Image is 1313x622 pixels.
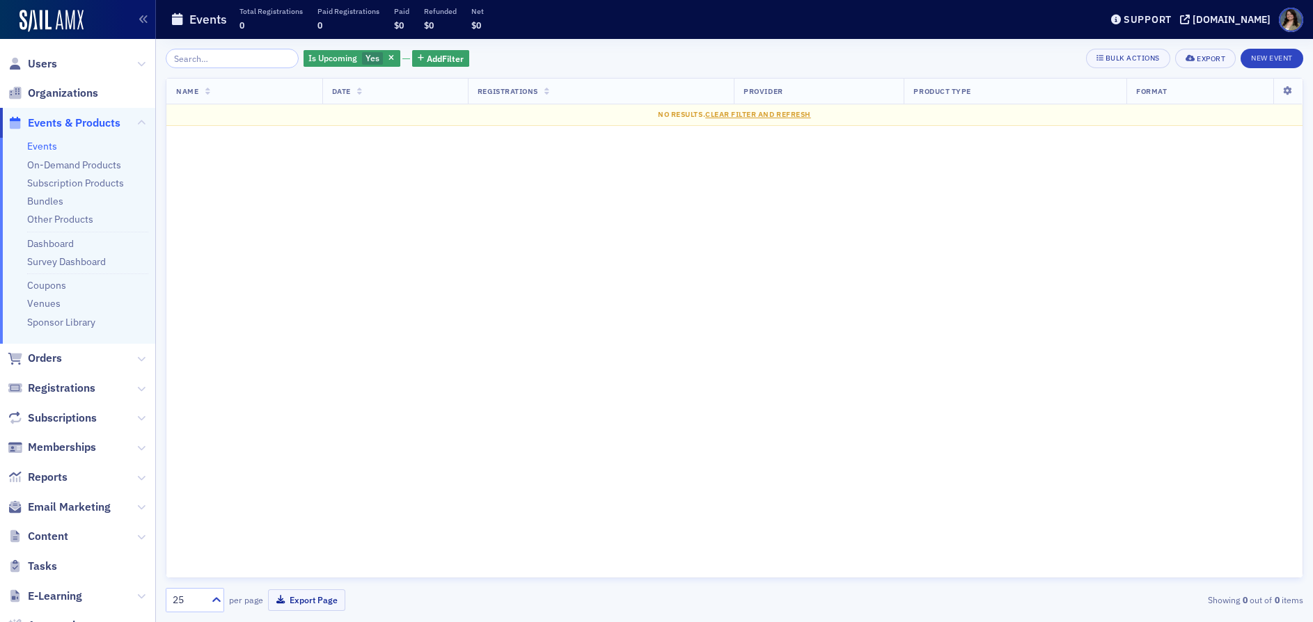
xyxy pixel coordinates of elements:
a: Email Marketing [8,500,111,515]
span: Users [28,56,57,72]
span: Organizations [28,86,98,101]
a: Subscriptions [8,410,97,426]
span: Subscriptions [28,410,97,426]
span: Clear Filter and Refresh [705,109,811,119]
a: Other Products [27,213,93,225]
a: Dashboard [27,237,74,250]
input: Search… [166,49,299,68]
span: Events & Products [28,115,120,131]
button: Export Page [268,589,345,611]
div: Showing out of items [934,593,1303,606]
a: Tasks [8,559,57,574]
p: Refunded [424,6,457,16]
a: Registrations [8,381,95,396]
span: E-Learning [28,589,82,604]
a: Survey Dashboard [27,255,106,268]
span: Registrations [28,381,95,396]
a: Events & Products [8,115,120,131]
span: Profile [1279,8,1303,32]
a: Organizations [8,86,98,101]
a: On-Demand Products [27,159,121,171]
label: per page [229,593,263,606]
a: Coupons [27,279,66,292]
span: Registrations [478,86,538,96]
span: 0 [239,19,244,31]
button: [DOMAIN_NAME] [1180,15,1275,24]
div: 25 [173,593,203,607]
a: Orders [8,351,62,366]
span: Name [176,86,198,96]
div: Bulk Actions [1106,54,1160,62]
span: Add Filter [427,52,464,65]
a: Sponsor Library [27,316,95,328]
button: AddFilter [412,50,469,67]
div: Support [1124,13,1172,26]
span: Orders [28,351,62,366]
p: Paid Registrations [317,6,379,16]
a: Bundles [27,195,63,207]
span: 0 [317,19,322,31]
span: $0 [471,19,481,31]
a: Reports [8,470,68,485]
span: Reports [28,470,68,485]
span: Tasks [28,559,57,574]
div: [DOMAIN_NAME] [1193,13,1271,26]
div: No results. [176,109,1293,120]
span: $0 [424,19,434,31]
strong: 0 [1272,593,1282,606]
div: Yes [304,50,400,67]
span: Yes [365,52,379,63]
button: Export [1175,49,1236,68]
button: Bulk Actions [1086,49,1170,68]
p: Net [471,6,484,16]
a: Subscription Products [27,177,124,189]
span: Date [332,86,351,96]
span: Memberships [28,440,96,455]
a: Content [8,529,68,544]
button: New Event [1241,49,1303,68]
span: Email Marketing [28,500,111,515]
a: E-Learning [8,589,82,604]
img: SailAMX [19,10,84,32]
a: New Event [1241,51,1303,63]
span: Provider [744,86,783,96]
span: $0 [394,19,404,31]
p: Total Registrations [239,6,303,16]
a: Venues [27,297,61,310]
a: Users [8,56,57,72]
a: Events [27,140,57,152]
span: Is Upcoming [308,52,357,63]
span: Content [28,529,68,544]
span: Product Type [913,86,970,96]
span: Format [1136,86,1167,96]
h1: Events [189,11,227,28]
div: Export [1197,55,1225,63]
a: Memberships [8,440,96,455]
p: Paid [394,6,409,16]
strong: 0 [1240,593,1250,606]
